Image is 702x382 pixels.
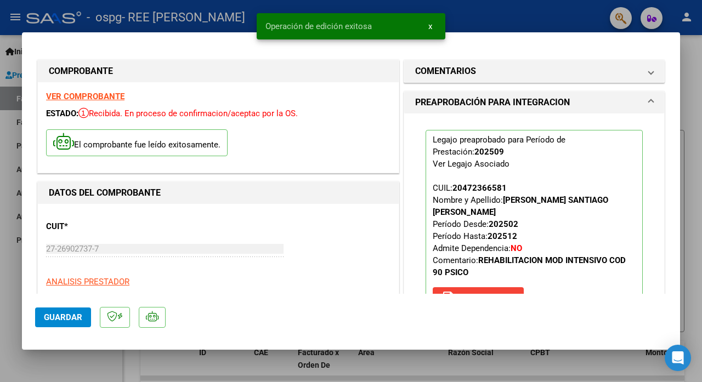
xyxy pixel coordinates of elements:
span: ESTADO: [46,109,78,118]
span: CUIL: Nombre y Apellido: Período Desde: Período Hasta: Admite Dependencia: [433,183,626,277]
strong: 202502 [489,219,518,229]
strong: REHABILITACION MOD INTENSIVO COD 90 PSICO [433,255,626,277]
strong: DATOS DEL COMPROBANTE [49,187,161,198]
strong: 202509 [474,147,504,157]
p: Legajo preaprobado para Período de Prestación: [426,130,643,312]
p: El comprobante fue leído exitosamente. [46,129,228,156]
mat-expansion-panel-header: COMENTARIOS [404,60,664,82]
strong: 202512 [488,231,517,241]
mat-expansion-panel-header: PREAPROBACIÓN PARA INTEGRACION [404,92,664,113]
div: Open Intercom Messenger [665,345,691,371]
strong: NO [511,243,522,253]
span: Guardar [44,312,82,322]
strong: [PERSON_NAME] SANTIAGO [PERSON_NAME] [433,195,608,217]
button: Guardar [35,307,91,327]
p: CUIT [46,220,149,233]
span: Operación de edición exitosa [265,21,372,32]
span: Comentario: [433,255,626,277]
span: Quitar Legajo [441,292,515,302]
div: 20472366581 [452,182,507,194]
span: x [428,21,432,31]
strong: COMPROBANTE [49,66,113,76]
h1: PREAPROBACIÓN PARA INTEGRACION [415,96,570,109]
button: Quitar Legajo [433,287,524,307]
span: ANALISIS PRESTADOR [46,277,129,287]
a: VER COMPROBANTE [46,92,124,101]
div: PREAPROBACIÓN PARA INTEGRACION [404,113,664,337]
button: x [420,16,441,36]
mat-icon: save [441,290,455,303]
div: Ver Legajo Asociado [433,158,509,170]
span: Recibida. En proceso de confirmacion/aceptac por la OS. [78,109,298,118]
h1: COMENTARIOS [415,65,476,78]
